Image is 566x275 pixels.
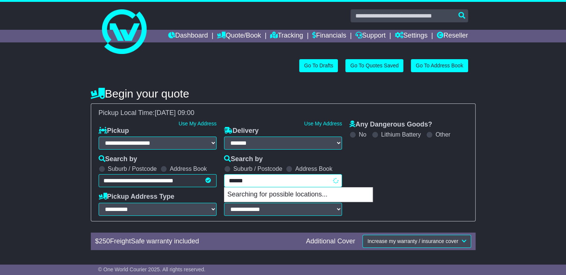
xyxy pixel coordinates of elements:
[155,109,195,116] span: [DATE] 09:00
[381,131,421,138] label: Lithium Battery
[224,155,263,163] label: Search by
[367,238,458,244] span: Increase my warranty / insurance cover
[168,30,208,42] a: Dashboard
[98,266,206,272] span: © One World Courier 2025. All rights reserved.
[312,30,346,42] a: Financials
[359,131,366,138] label: No
[299,59,338,72] a: Go To Drafts
[224,188,372,202] p: Searching for possible locations...
[95,109,471,117] div: Pickup Local Time:
[435,131,450,138] label: Other
[99,193,175,201] label: Pickup Address Type
[411,59,468,72] a: Go To Address Book
[224,127,259,135] label: Delivery
[270,30,303,42] a: Tracking
[99,155,137,163] label: Search by
[349,121,432,129] label: Any Dangerous Goods?
[233,165,282,172] label: Suburb / Postcode
[437,30,468,42] a: Reseller
[304,121,342,127] a: Use My Address
[99,237,110,245] span: 250
[179,121,217,127] a: Use My Address
[362,235,471,248] button: Increase my warranty / insurance cover
[92,237,303,246] div: $ FreightSafe warranty included
[91,87,476,100] h4: Begin your quote
[295,165,332,172] label: Address Book
[108,165,157,172] label: Suburb / Postcode
[217,30,261,42] a: Quote/Book
[170,165,207,172] label: Address Book
[302,237,359,246] div: Additional Cover
[345,59,403,72] a: Go To Quotes Saved
[99,127,129,135] label: Pickup
[355,30,386,42] a: Support
[395,30,428,42] a: Settings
